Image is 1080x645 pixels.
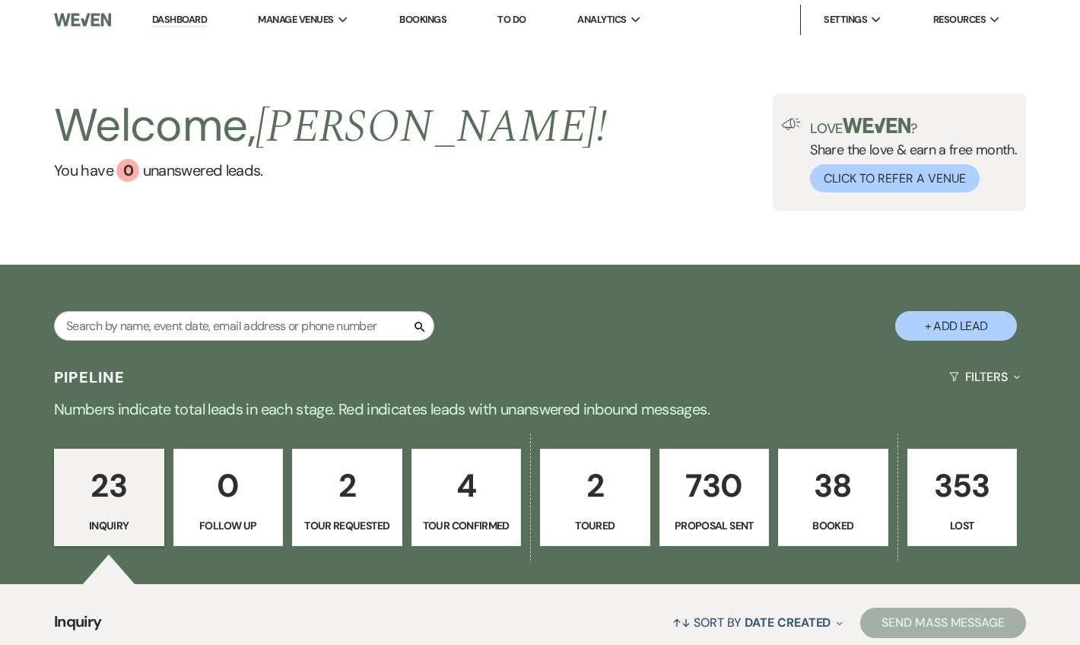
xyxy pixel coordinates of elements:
[669,517,760,534] p: Proposal Sent
[421,460,512,511] p: 4
[917,460,1008,511] p: 353
[550,517,640,534] p: Toured
[54,610,102,643] span: Inquiry
[54,311,434,341] input: Search by name, event date, email address or phone number
[933,12,986,27] span: Resources
[778,449,888,546] a: 38Booked
[810,118,1017,135] p: Love ?
[540,449,650,546] a: 2Toured
[54,159,607,182] a: You have 0 unanswered leads.
[917,517,1008,534] p: Lost
[577,12,626,27] span: Analytics
[782,118,801,130] img: loud-speaker-illustration.svg
[54,94,607,159] h2: Welcome,
[302,460,392,511] p: 2
[801,118,1017,192] div: Share the love & earn a free month.
[256,92,607,162] span: [PERSON_NAME] !
[907,449,1018,546] a: 353Lost
[421,517,512,534] p: Tour Confirmed
[943,357,1026,397] button: Filters
[824,12,867,27] span: Settings
[64,517,154,534] p: Inquiry
[64,460,154,511] p: 23
[659,449,770,546] a: 730Proposal Sent
[788,460,878,511] p: 38
[666,602,849,643] button: Sort By Date Created
[152,13,207,27] a: Dashboard
[173,449,284,546] a: 0Follow Up
[116,159,139,182] div: 0
[672,615,691,631] span: ↑↓
[292,449,402,546] a: 2Tour Requested
[258,12,333,27] span: Manage Venues
[745,615,831,631] span: Date Created
[54,4,111,36] img: Weven Logo
[54,449,164,546] a: 23Inquiry
[411,449,522,546] a: 4Tour Confirmed
[497,13,526,26] a: To Do
[810,164,980,192] button: Click to Refer a Venue
[843,118,910,133] img: weven-logo-green.svg
[54,367,125,388] h3: Pipeline
[895,311,1017,341] button: + Add Lead
[399,13,446,26] a: Bookings
[550,460,640,511] p: 2
[302,517,392,534] p: Tour Requested
[788,517,878,534] p: Booked
[183,460,274,511] p: 0
[183,517,274,534] p: Follow Up
[669,460,760,511] p: 730
[860,608,1026,638] button: Send Mass Message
